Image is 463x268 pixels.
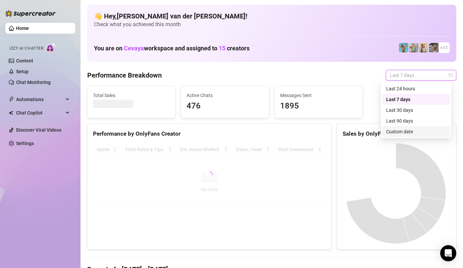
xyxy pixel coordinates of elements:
[399,43,408,52] img: Dominis
[440,245,456,261] div: Open Intercom Messenger
[382,116,450,126] div: Last 90 days
[9,45,43,52] span: Izzy AI Chatter
[205,171,214,179] span: loading
[93,92,170,99] span: Total Sales
[16,26,29,31] a: Home
[280,100,357,113] span: 1895
[382,83,450,94] div: Last 24 hours
[46,43,56,52] img: AI Chatter
[94,21,450,28] span: Check what you achieved this month
[16,141,34,146] a: Settings
[382,94,450,105] div: Last 7 days
[16,127,61,133] a: Discover Viral Videos
[386,106,446,114] div: Last 30 days
[16,69,29,74] a: Setup
[16,80,51,85] a: Chat Monitoring
[94,11,450,21] h4: 👋 Hey, [PERSON_NAME] van der [PERSON_NAME] !
[124,45,144,52] span: Cevaya
[386,85,446,92] div: Last 24 hours
[386,117,446,125] div: Last 90 days
[5,10,56,17] img: logo-BBDzfeDw.svg
[280,92,357,99] span: Messages Sent
[9,110,13,115] img: Chat Copilot
[343,129,451,138] div: Sales by OnlyFans Creator
[382,126,450,137] div: Custom date
[94,45,250,52] h1: You are on workspace and assigned to creators
[386,96,446,103] div: Last 7 days
[386,128,446,135] div: Custom date
[187,100,263,113] span: 476
[219,45,225,52] span: 15
[449,73,453,77] span: calendar
[382,105,450,116] div: Last 30 days
[16,58,33,63] a: Content
[87,71,162,80] h4: Performance Breakdown
[93,129,326,138] div: Performance by OnlyFans Creator
[9,97,14,102] span: thunderbolt
[16,94,64,105] span: Automations
[390,70,452,80] span: Last 7 days
[187,92,263,99] span: Active Chats
[16,107,64,118] span: Chat Copilot
[429,43,439,52] img: Natalia
[409,43,418,52] img: Olivia
[419,43,428,52] img: Megan
[440,44,448,51] span: + 11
